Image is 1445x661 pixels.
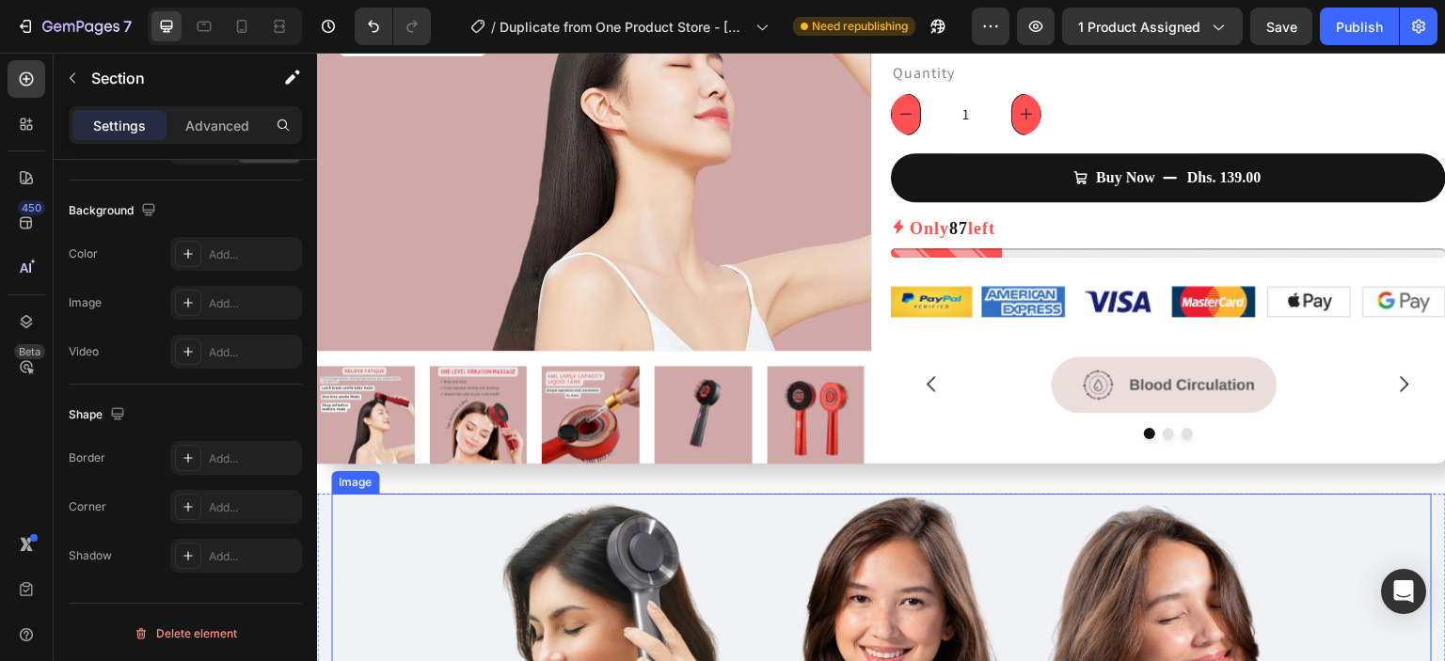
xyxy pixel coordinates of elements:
div: Border [69,449,105,466]
div: Shadow [69,547,112,564]
div: Video [69,343,99,360]
div: 450 [18,200,45,215]
button: Dot [846,375,857,386]
div: Publish [1336,17,1383,37]
div: Add... [209,344,297,361]
div: Open Intercom Messenger [1381,569,1426,614]
p: Section [91,67,246,89]
button: Dot [827,375,838,386]
span: / [491,17,496,37]
div: Buy Now [779,114,838,136]
div: Color [69,245,98,262]
div: Add... [209,295,297,312]
div: Add... [209,246,297,263]
span: Need republishing [812,18,908,35]
button: 1 product assigned [1062,8,1243,45]
div: Add... [209,548,297,565]
button: Dot [865,375,876,386]
p: Advanced [185,116,249,135]
div: Image [18,421,58,438]
div: Image [69,294,102,311]
img: Alt Image [574,233,1129,265]
p: 7 [123,15,132,38]
button: Publish [1320,8,1399,45]
iframe: Design area [317,53,1445,661]
div: Undo/Redo [355,8,431,45]
button: Carousel Next Arrow [1061,305,1114,357]
div: Beta [14,344,45,359]
span: 87 [632,166,651,185]
span: Duplicate from One Product Store - [DATE] 19:55:56 [500,17,748,37]
p: Settings [93,116,146,135]
div: Add... [209,499,297,516]
p: Only left [593,165,678,188]
span: Save [1266,19,1297,35]
div: Delete element [134,622,237,645]
button: Save [1250,8,1312,45]
div: Background [69,198,160,224]
img: gempages_580497702895223304-1279e516-182e-49da-953b-d5a56c41cad9.png [735,304,961,360]
button: Buy Now [574,101,1129,150]
div: Shape [69,402,129,428]
div: Corner [69,498,106,515]
button: 7 [8,8,140,45]
div: Add... [209,450,297,467]
button: Delete element [69,619,302,649]
div: Dhs. 139.00 [868,112,946,138]
span: 1 product assigned [1078,17,1200,37]
button: Carousel Back Arrow [589,305,642,357]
